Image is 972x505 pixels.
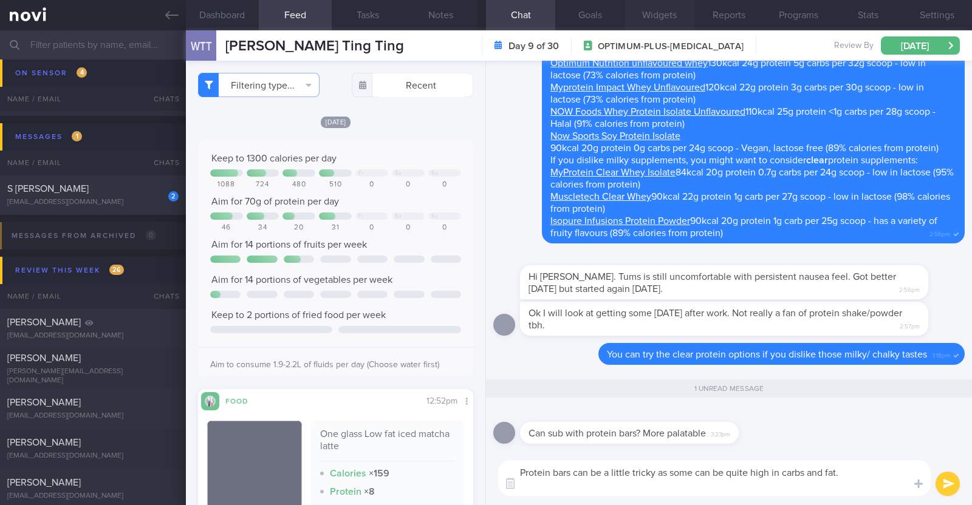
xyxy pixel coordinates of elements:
[7,438,81,447] span: [PERSON_NAME]
[881,36,960,55] button: [DATE]
[219,395,268,405] div: Food
[834,41,874,52] span: Review By
[550,83,705,92] a: Myprotein Impact Whey Unflavoured
[109,265,124,275] span: 26
[7,99,179,108] div: [EMAIL_ADDRESS][DOMAIN_NAME]
[392,223,425,232] div: 0
[358,213,364,220] div: Fr
[282,223,315,232] div: 20
[211,154,337,163] span: Keep to 1300 calories per day
[137,284,186,308] div: Chats
[550,155,918,165] span: If you dislike milky supplements, you might want to consider protein supplements:
[210,361,439,369] span: Aim to consume 1.9-2.2L of fluids per day (Choose water first)
[146,230,156,240] span: 0
[211,310,386,320] span: Keep to 2 portions of fried food per week
[319,180,352,189] div: 510
[358,170,364,177] div: Fr
[7,85,81,95] span: [PERSON_NAME]
[7,331,179,341] div: [EMAIL_ADDRESS][DOMAIN_NAME]
[7,198,179,207] div: [EMAIL_ADDRESS][DOMAIN_NAME]
[369,469,389,478] strong: × 159
[211,275,392,285] span: Aim for 14 portions of vegetables per week
[72,131,82,141] span: 1
[929,227,950,239] span: 2:56pm
[282,180,315,189] div: 480
[7,492,179,501] div: [EMAIL_ADDRESS][DOMAIN_NAME]
[550,83,924,104] span: 120kcal 22g protein 3g carbs per 30g scoop - low in lactose (73% calories from protein)
[431,170,438,177] div: Su
[210,180,243,189] div: 1088
[9,228,159,244] div: Messages from Archived
[550,216,690,226] a: Isopure Infusions Protein Powder
[7,478,81,487] span: [PERSON_NAME]
[211,197,339,206] span: Aim for 70g of protein per day
[12,129,85,145] div: Messages
[198,73,320,97] button: Filtering type...
[932,348,950,360] span: 3:18pm
[550,143,939,153] span: 90kcal 20g protein 0g carbs per 24g scoop - Vegan, lactose free (89% calories from protein)
[355,180,388,189] div: 0
[550,192,651,202] a: Muscletech Clear Whey
[529,308,902,330] span: Ok I will look at getting some [DATE] after work. Not really a fan of protein shake/powder tbh.
[12,262,127,279] div: Review this week
[550,107,745,117] a: NOW Foods Whey Protein Isolate Unflavoured
[550,107,936,129] span: 110kcal 25g protein <1g carbs per 28g scoop - Halal (91% calories from protein)
[321,117,351,128] span: [DATE]
[550,216,937,238] span: 90kcal 20g protein 1g carb per 25g scoop - has a variety of fruity flavours (89% calories from pr...
[247,180,279,189] div: 724
[7,184,89,194] span: S [PERSON_NAME]
[607,350,927,359] span: You can try the clear protein options if you dislike those milky/ chalky tastes
[7,398,81,407] span: [PERSON_NAME]
[210,223,243,232] div: 46
[550,58,708,68] a: Optimum Nutrition unflavoured whey
[428,223,461,232] div: 0
[319,223,352,232] div: 31
[711,427,730,439] span: 3:23pm
[183,23,219,70] div: WTT
[320,428,455,461] div: One glass Low fat iced matcha latte
[330,487,361,497] strong: Protein
[7,317,81,327] span: [PERSON_NAME]
[225,39,404,53] span: [PERSON_NAME] Ting Ting
[529,429,706,438] span: Can sub with protein bars? More palatable
[529,272,896,294] span: Hi [PERSON_NAME]. Tums is still uncomfortable with persistent nausea feel. Got better [DATE] but ...
[7,452,179,461] div: [EMAIL_ADDRESS][DOMAIN_NAME]
[168,191,179,202] div: 2
[508,40,559,52] strong: Day 9 of 30
[550,192,950,214] span: 90kcal 22g protein 1g carb per 27g scoop - low in lactose (98% calories from protein)
[247,223,279,232] div: 34
[395,213,402,220] div: Sa
[7,367,179,385] div: [PERSON_NAME][EMAIL_ADDRESS][DOMAIN_NAME]
[7,59,179,68] div: [EMAIL_ADDRESS][DOMAIN_NAME]
[137,151,186,175] div: Chats
[900,319,920,331] span: 2:57pm
[550,168,954,189] span: 84kcal 20g protein 0.7g carbs per 24g scoop - low in lactose (95% calories from protein)
[431,213,438,220] div: Su
[550,168,676,177] a: MyProtein Clear Whey Isolate
[598,41,744,53] span: OPTIMUM-PLUS-[MEDICAL_DATA]
[364,487,375,497] strong: × 8
[806,155,828,165] strong: clear
[7,412,179,421] div: [EMAIL_ADDRESS][DOMAIN_NAME]
[211,240,367,249] span: Aim for 14 portions of fruits per week
[330,469,366,478] strong: Calories
[550,131,680,141] a: Now Sports Soy Protein Isolate
[7,353,81,363] span: [PERSON_NAME]
[428,180,461,189] div: 0
[395,170,402,177] div: Sa
[426,397,457,405] span: 12:52pm
[392,180,425,189] div: 0
[355,223,388,232] div: 0
[899,283,920,294] span: 2:56pm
